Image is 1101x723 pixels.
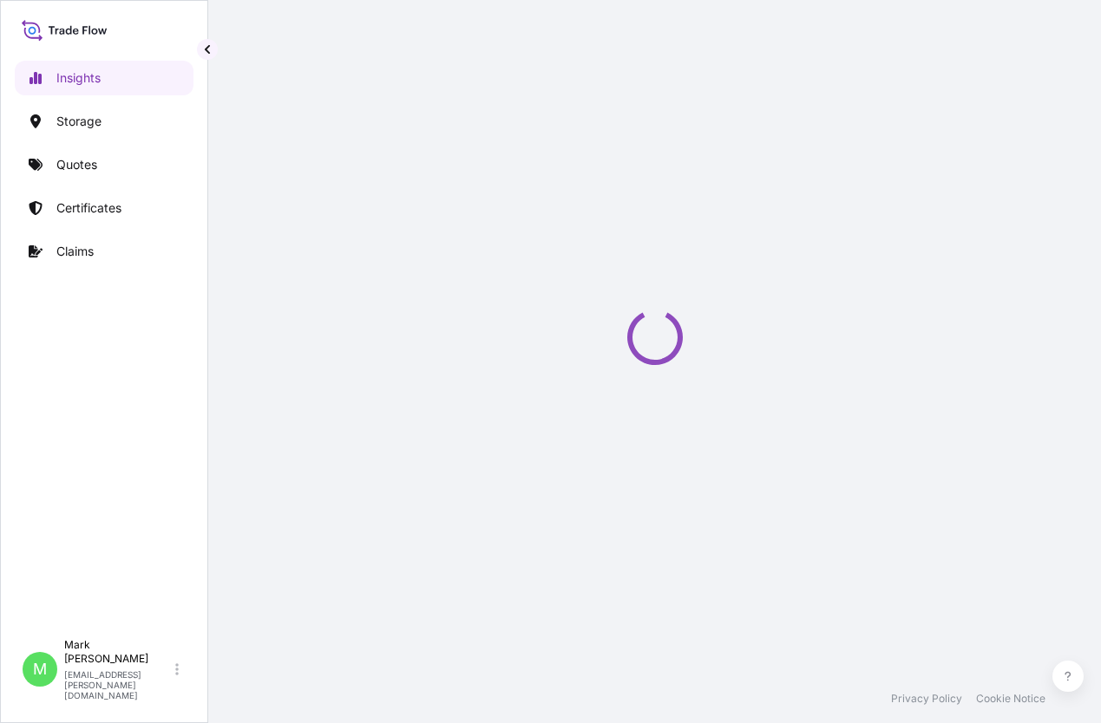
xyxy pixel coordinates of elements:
[15,147,193,182] a: Quotes
[56,156,97,173] p: Quotes
[15,191,193,225] a: Certificates
[15,104,193,139] a: Storage
[56,243,94,260] p: Claims
[15,234,193,269] a: Claims
[64,669,172,700] p: [EMAIL_ADDRESS][PERSON_NAME][DOMAIN_NAME]
[64,638,172,666] p: Mark [PERSON_NAME]
[56,69,101,87] p: Insights
[56,113,102,130] p: Storage
[891,692,962,706] a: Privacy Policy
[33,661,47,678] span: M
[976,692,1045,706] a: Cookie Notice
[56,199,121,217] p: Certificates
[15,61,193,95] a: Insights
